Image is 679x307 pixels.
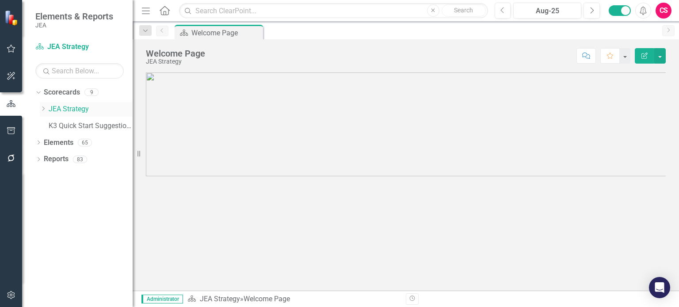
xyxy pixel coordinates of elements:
button: Search [442,4,486,17]
a: K3 Quick Start Suggestions [49,121,133,131]
div: Welcome Page [191,27,261,38]
button: CS [656,3,671,19]
div: JEA Strategy [146,58,205,65]
div: 65 [78,139,92,146]
input: Search ClearPoint... [179,3,488,19]
a: JEA Strategy [200,295,240,303]
a: Scorecards [44,87,80,98]
span: Search [454,7,473,14]
a: JEA Strategy [49,104,133,114]
button: Aug-25 [513,3,581,19]
img: mceclip0%20v48.png [146,72,666,176]
input: Search Below... [35,63,124,79]
span: Elements & Reports [35,11,113,22]
div: Welcome Page [146,49,205,58]
a: JEA Strategy [35,42,124,52]
div: » [187,294,399,304]
a: Reports [44,154,69,164]
img: ClearPoint Strategy [4,10,20,26]
div: 9 [84,89,99,96]
div: Aug-25 [516,6,578,16]
div: Open Intercom Messenger [649,277,670,298]
div: 83 [73,155,87,163]
span: Administrator [141,295,183,303]
div: Welcome Page [244,295,290,303]
a: Elements [44,138,73,148]
small: JEA [35,22,113,29]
